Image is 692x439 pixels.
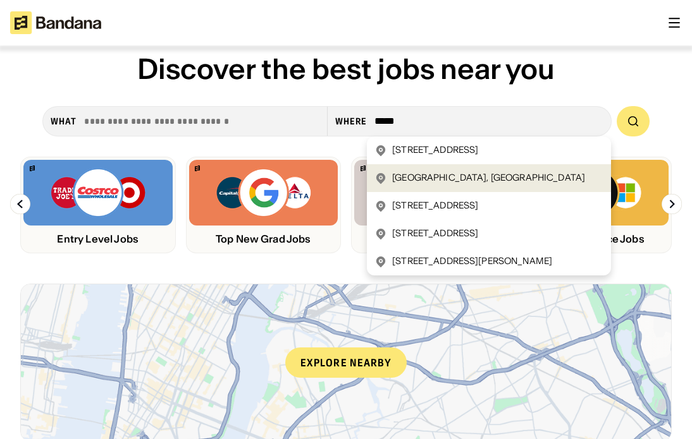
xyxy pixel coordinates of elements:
[392,144,478,157] div: [STREET_ADDRESS]
[662,194,682,214] img: Right Arrow
[10,11,101,34] img: Bandana logotype
[361,165,366,171] img: Bandana logo
[10,194,30,214] img: Left Arrow
[392,227,478,240] div: [STREET_ADDRESS]
[285,347,407,378] div: Explore nearby
[51,116,77,127] div: what
[392,172,585,184] div: [GEOGRAPHIC_DATA], [GEOGRAPHIC_DATA]
[351,157,507,253] a: Bandana logoH&M, Apply, Adidas logosRetail Jobs
[50,167,146,218] img: Trader Joe’s, Costco, Target logos
[189,233,338,245] div: Top New Grad Jobs
[354,233,504,245] div: Retail Jobs
[23,233,173,245] div: Entry Level Jobs
[215,167,311,218] img: Capital One, Google, Delta logos
[137,51,555,87] span: Discover the best jobs near you
[30,165,35,171] img: Bandana logo
[195,165,200,171] img: Bandana logo
[392,255,552,268] div: [STREET_ADDRESS][PERSON_NAME]
[20,157,176,253] a: Bandana logoTrader Joe’s, Costco, Target logosEntry Level Jobs
[186,157,342,253] a: Bandana logoCapital One, Google, Delta logosTop New Grad Jobs
[392,200,478,212] div: [STREET_ADDRESS]
[335,116,368,127] div: Where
